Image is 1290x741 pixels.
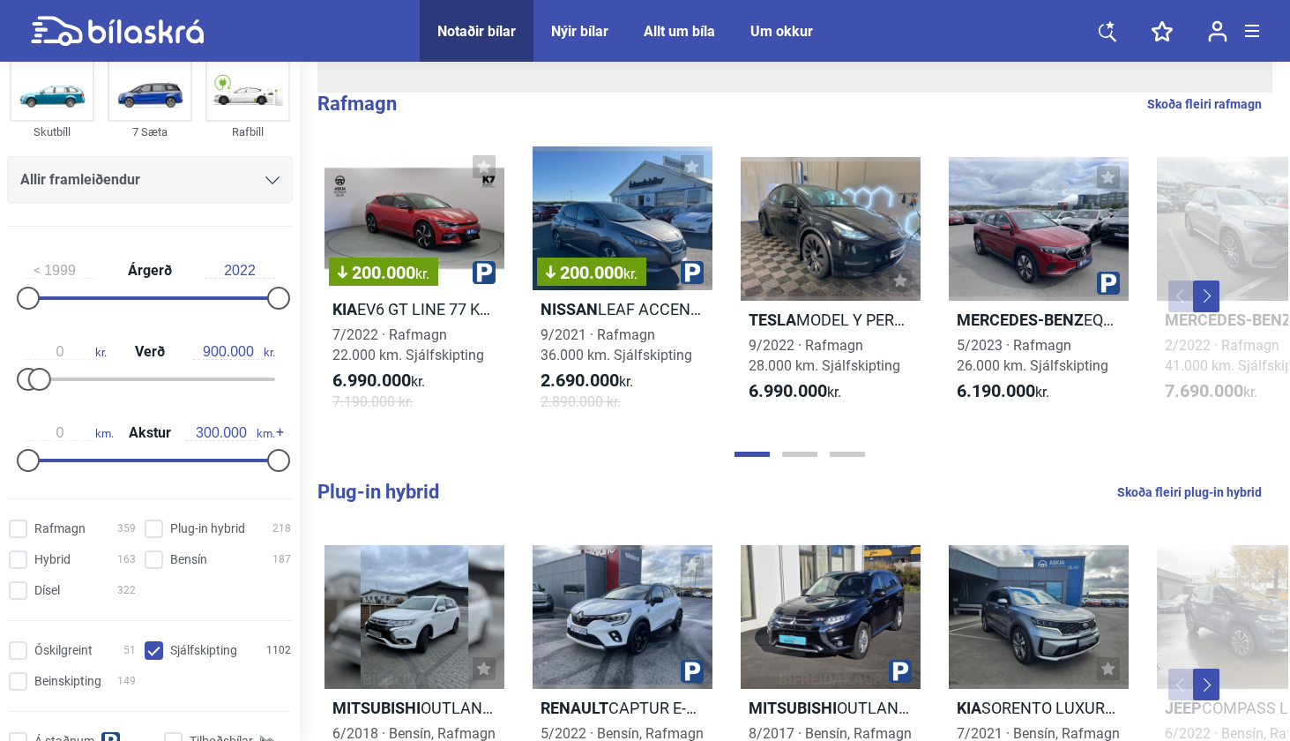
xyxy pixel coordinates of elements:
[546,264,638,281] span: 200.000
[25,344,107,360] span: kr.
[1168,281,1195,312] button: Previous
[749,337,900,374] span: 9/2022 · Rafmagn 28.000 km. Sjálfskipting
[1168,669,1195,700] button: Previous
[34,641,93,660] span: Óskilgreint
[117,581,136,600] span: 322
[415,266,429,282] span: kr.
[1165,699,1202,717] b: Jeep
[437,23,516,40] a: Notaðir bílar
[541,300,598,318] b: Nissan
[541,370,633,392] span: kr.
[1147,93,1262,116] a: Skoða fleiri rafmagn
[623,266,638,282] span: kr.
[782,452,817,457] button: Page 2
[1165,380,1243,401] b: 7.690.000
[957,381,1049,402] span: kr.
[205,122,290,142] div: Rafbíll
[750,23,813,40] a: Um okkur
[741,698,921,718] h2: OUTLANDER PHEV
[272,550,291,569] span: 187
[957,699,981,717] b: Kia
[749,380,827,401] b: 6.990.000
[34,581,60,600] span: Dísel
[957,337,1108,374] span: 5/2023 · Rafmagn 26.000 km. Sjálfskipting
[108,122,192,142] div: 7 Sæta
[533,146,712,428] a: 200.000kr.NissanLEAF ACCENTA 40KWH9/2021 · Rafmagn36.000 km. Sjálfskipting2.690.000kr.2.890.000 kr.
[541,392,621,412] span: 2.890.000 kr.
[170,520,245,538] span: Plug-in hybrid
[332,370,411,391] b: 6.990.000
[34,520,86,538] span: Rafmagn
[749,699,837,717] b: Mitsubishi
[20,168,140,192] span: Allir framleiðendur
[170,641,237,660] span: Sjálfskipting
[949,146,1129,428] a: Mercedes-BenzEQA 300 4MATIC PURE5/2023 · Rafmagn26.000 km. Sjálfskipting6.190.000kr.
[551,23,608,40] a: Nýir bílar
[541,370,619,391] b: 2.690.000
[749,311,796,329] b: Tesla
[332,370,425,392] span: kr.
[317,93,397,115] b: Rafmagn
[324,146,504,428] a: 200.000kr.KiaEV6 GT LINE 77 KWH AWD7/2022 · Rafmagn22.000 km. Sjálfskipting6.990.000kr.7.190.000 kr.
[272,520,291,538] span: 218
[741,146,921,428] a: TeslaMODEL Y PERFORMANCE FSD9/2022 · Rafmagn28.000 km. Sjálfskipting6.990.000kr.
[34,550,71,569] span: Hybrid
[1193,669,1219,700] button: Next
[1165,381,1257,402] span: kr.
[734,452,770,457] button: Page 1
[324,299,504,319] h2: EV6 GT LINE 77 KWH AWD
[541,699,608,717] b: Renault
[949,310,1129,330] h2: EQA 300 4MATIC PURE
[749,381,841,402] span: kr.
[25,425,114,441] span: km.
[123,264,176,278] span: Árgerð
[957,311,1084,329] b: Mercedes-Benz
[170,550,207,569] span: Bensín
[193,344,275,360] span: kr.
[117,672,136,691] span: 149
[741,310,921,330] h2: MODEL Y PERFORMANCE FSD
[10,122,94,142] div: Skutbíll
[123,641,136,660] span: 51
[957,380,1035,401] b: 6.190.000
[332,392,413,412] span: 7.190.000 kr.
[644,23,715,40] a: Allt um bíla
[541,326,692,363] span: 9/2021 · Rafmagn 36.000 km. Sjálfskipting
[830,452,865,457] button: Page 3
[533,698,712,718] h2: CAPTUR E-TECH INTENS PHEV
[186,425,275,441] span: km.
[1117,481,1262,504] a: Skoða fleiri plug-in hybrid
[332,300,357,318] b: Kia
[338,264,429,281] span: 200.000
[317,481,439,503] b: Plug-in hybrid
[949,698,1129,718] h2: SORENTO LUXURY PHEV
[34,672,101,691] span: Beinskipting
[117,520,136,538] span: 359
[332,699,421,717] b: Mitsubishi
[533,299,712,319] h2: LEAF ACCENTA 40KWH
[1208,20,1227,42] img: user-login.svg
[324,698,504,718] h2: OUTLANDER
[1193,281,1219,312] button: Next
[332,326,484,363] span: 7/2022 · Rafmagn 22.000 km. Sjálfskipting
[117,550,136,569] span: 163
[266,641,291,660] span: 1102
[124,426,175,440] span: Akstur
[130,345,169,359] span: Verð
